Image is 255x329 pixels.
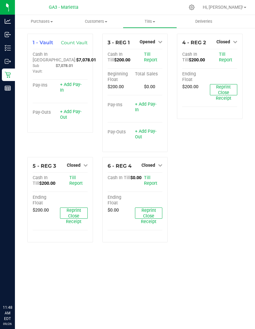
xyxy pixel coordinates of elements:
inline-svg: Outbound [5,58,11,64]
span: $200.00 [189,57,205,63]
span: Closed [216,39,230,44]
a: + Add Pay-Out [60,109,81,120]
a: Customers [69,15,123,28]
span: Closed [67,163,81,168]
inline-svg: Inventory [5,45,11,51]
span: Hi, [PERSON_NAME]! [203,5,243,10]
span: $200.00 [114,57,130,63]
div: Total Sales [135,71,162,77]
span: 6 - REG 4 [108,163,132,169]
button: Reprint Close Receipt [60,207,87,219]
div: Pay-Ins [108,102,135,108]
span: Tills [123,19,177,24]
a: Deliveries [177,15,231,28]
a: Till Report [219,52,232,63]
span: Deliveries [187,19,221,24]
span: Purchases [15,19,69,24]
iframe: Resource center [6,279,25,298]
a: Till Report [69,175,83,186]
button: Reprint Close Receipt [210,84,237,95]
a: + Add Pay-Out [135,129,156,140]
span: $200.00 [33,207,49,213]
span: Customers [69,19,123,24]
div: Ending Float [108,195,135,206]
span: Opened [140,39,155,44]
span: Cash In Till [33,175,48,186]
p: 11:48 AM EDT [3,305,12,322]
inline-svg: Retail [5,72,11,78]
span: $0.00 [130,175,141,180]
span: 1 - Vault [33,40,53,45]
inline-svg: Analytics [5,18,11,24]
p: 09/26 [3,322,12,326]
span: Closed [141,163,155,168]
span: $0.00 [108,207,119,213]
a: Count Vault [61,40,88,45]
span: Cash In Till [108,52,123,63]
span: $0.00 [144,84,155,89]
a: Tills [123,15,177,28]
span: Cash In Till [108,175,130,180]
div: Beginning Float [108,71,135,83]
button: Reprint Close Receipt [135,207,162,219]
a: Till Report [144,52,157,63]
span: $7,078.01 [56,63,73,68]
span: Sub Vault: [33,64,43,74]
span: Cash In Till [182,52,197,63]
span: 5 - REG 3 [33,163,56,169]
div: Pay-Ins [33,83,60,88]
span: Reprint Close Receipt [216,84,231,101]
span: $200.00 [39,181,55,186]
a: Till Report [144,175,157,186]
div: Pay-Outs [33,110,60,115]
a: + Add Pay-In [135,102,156,112]
inline-svg: Inbound [5,31,11,38]
span: Reprint Close Receipt [141,208,156,224]
span: 4 - REG 2 [182,40,206,45]
span: GA3 - Marietta [49,5,78,10]
span: $200.00 [108,84,124,89]
span: $200.00 [182,84,198,89]
span: $7,078.01 [76,57,96,63]
div: Ending Float [182,71,210,83]
a: Purchases [15,15,69,28]
span: Cash In [GEOGRAPHIC_DATA]: [33,52,76,63]
div: Pay-Outs [108,129,135,135]
div: Ending Float [33,195,60,206]
span: 3 - REG 1 [108,40,130,45]
div: Manage settings [188,4,196,10]
inline-svg: Reports [5,85,11,91]
a: + Add Pay-In [60,82,81,93]
span: Reprint Close Receipt [66,208,81,224]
